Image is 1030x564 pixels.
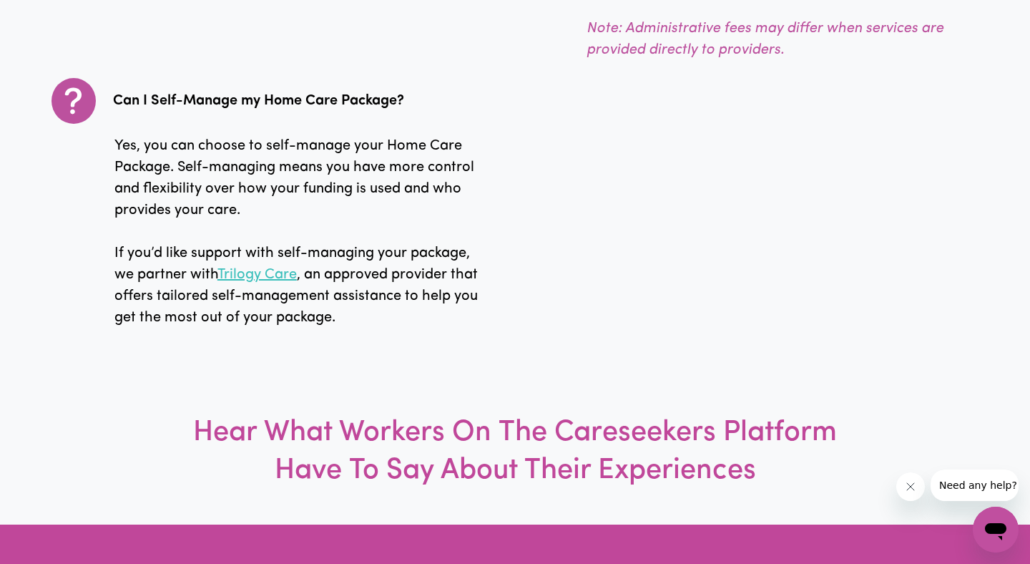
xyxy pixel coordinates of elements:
[587,21,943,57] i: Note: Administrative fees may differ when services are provided directly to providers.
[931,470,1019,501] iframe: Message from company
[74,135,484,329] p: Yes, you can choose to self-manage your Home Care Package. Self-managing means you have more cont...
[161,380,869,525] h3: Hear What Workers On The Careseekers Platform Have To Say About Their Experiences
[973,507,1019,553] iframe: Button to launch messaging window
[896,472,925,501] iframe: Close message
[217,268,297,282] a: Trilogy Care
[113,90,506,112] p: Can I Self-Manage my Home Care Package?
